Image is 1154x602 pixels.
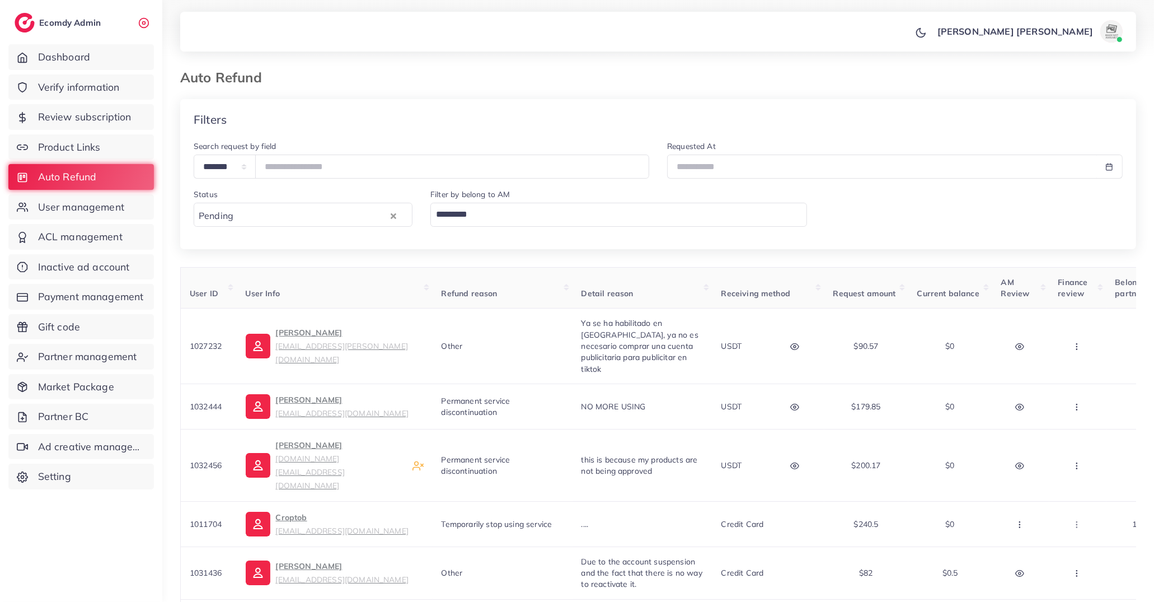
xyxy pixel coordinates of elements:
[38,380,114,394] span: Market Package
[246,511,409,538] a: Croptob[EMAIL_ADDRESS][DOMAIN_NAME]
[945,341,954,351] span: $0
[194,141,276,152] label: Search request by field
[38,290,144,304] span: Payment management
[581,455,698,476] span: this is because my products are not being approved
[38,170,97,184] span: Auto Refund
[38,200,124,214] span: User management
[8,404,154,430] a: Partner BC
[442,396,510,417] span: Permanent service discontinuation
[38,110,132,124] span: Review subscription
[851,402,880,412] span: $179.85
[942,568,958,578] span: $0.5
[39,17,104,28] h2: Ecomdy Admin
[194,203,412,227] div: Search for option
[8,374,154,400] a: Market Package
[581,318,698,374] span: Ya se ha habilitado en [GEOGRAPHIC_DATA], ya no es necesario comprar una cuenta publicitaria para...
[8,344,154,370] a: Partner management
[38,469,71,484] span: Setting
[8,44,154,70] a: Dashboard
[190,519,222,529] span: 1011704
[8,194,154,220] a: User management
[246,393,409,420] a: [PERSON_NAME][EMAIL_ADDRESS][DOMAIN_NAME]
[190,341,222,351] span: 1027232
[38,320,80,334] span: Gift code
[833,288,896,298] span: Request amount
[276,393,409,420] p: [PERSON_NAME]
[38,140,101,155] span: Product Links
[194,113,227,127] h4: Filters
[276,511,409,538] p: Croptob
[190,460,222,470] span: 1032456
[276,559,409,586] p: [PERSON_NAME]
[721,339,742,353] p: USDT
[945,460,954,470] span: $0
[931,20,1127,43] a: [PERSON_NAME] [PERSON_NAME]avatar
[581,402,646,412] span: NO MORE USING
[246,394,270,419] img: ic-user-info.36bf1079.svg
[276,326,424,366] p: [PERSON_NAME]
[430,189,510,200] label: Filter by belong to AM
[854,341,879,351] span: $90.57
[276,438,404,492] p: [PERSON_NAME]
[859,568,872,578] span: $82
[1058,277,1088,298] span: Finance review
[8,134,154,160] a: Product Links
[246,559,409,586] a: [PERSON_NAME][EMAIL_ADDRESS][DOMAIN_NAME]
[581,519,589,529] span: ....
[246,288,280,298] span: User Info
[38,80,120,95] span: Verify information
[38,260,130,274] span: Inactive ad account
[442,288,498,298] span: Refund reason
[8,104,154,130] a: Review subscription
[854,519,879,529] span: $240.5
[246,334,270,358] img: ic-user-info.36bf1079.svg
[276,408,409,418] small: [EMAIL_ADDRESS][DOMAIN_NAME]
[581,288,634,298] span: Detail reason
[194,189,218,200] label: Status
[246,438,404,492] a: [PERSON_NAME][DOMAIN_NAME][EMAIL_ADDRESS][DOMAIN_NAME]
[246,512,270,536] img: ic-user-info.36bf1079.svg
[1100,20,1123,43] img: avatar
[237,205,388,224] input: Search for option
[38,230,123,244] span: ACL management
[276,575,409,584] small: [EMAIL_ADDRESS][DOMAIN_NAME]
[190,288,218,298] span: User ID
[581,557,702,590] span: Due to the account suspension and the fact that there is no way to reactivate it.
[15,13,35,32] img: logo
[276,526,409,535] small: [EMAIL_ADDRESS][DOMAIN_NAME]
[851,460,880,470] span: $200.17
[917,288,979,298] span: Current balance
[430,203,807,227] div: Search for option
[1001,277,1030,298] span: AM Review
[38,440,146,454] span: Ad creative management
[38,349,137,364] span: Partner management
[8,464,154,489] a: Setting
[432,205,792,224] input: Search for option
[190,568,222,578] span: 1031436
[945,402,954,412] span: $0
[8,434,154,460] a: Ad creative management
[8,74,154,100] a: Verify information
[8,284,154,310] a: Payment management
[8,164,154,190] a: Auto Refund
[442,568,463,578] span: Other
[721,566,764,580] p: Credit card
[667,141,716,152] label: Requested At
[38,50,90,64] span: Dashboard
[721,288,791,298] span: Receiving method
[8,314,154,340] a: Gift code
[442,519,552,529] span: Temporarily stop using service
[246,326,424,366] a: [PERSON_NAME][EMAIL_ADDRESS][PERSON_NAME][DOMAIN_NAME]
[442,455,510,476] span: Permanent service discontinuation
[945,519,954,529] span: $0
[246,453,270,478] img: ic-user-info.36bf1079.svg
[246,561,270,585] img: ic-user-info.36bf1079.svg
[721,400,742,413] p: USDT
[38,409,89,424] span: Partner BC
[937,25,1093,38] p: [PERSON_NAME] [PERSON_NAME]
[180,69,271,86] h3: Auto Refund
[8,254,154,280] a: Inactive ad account
[721,459,742,472] p: USDT
[391,209,396,222] button: Clear Selected
[190,402,222,412] span: 1032444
